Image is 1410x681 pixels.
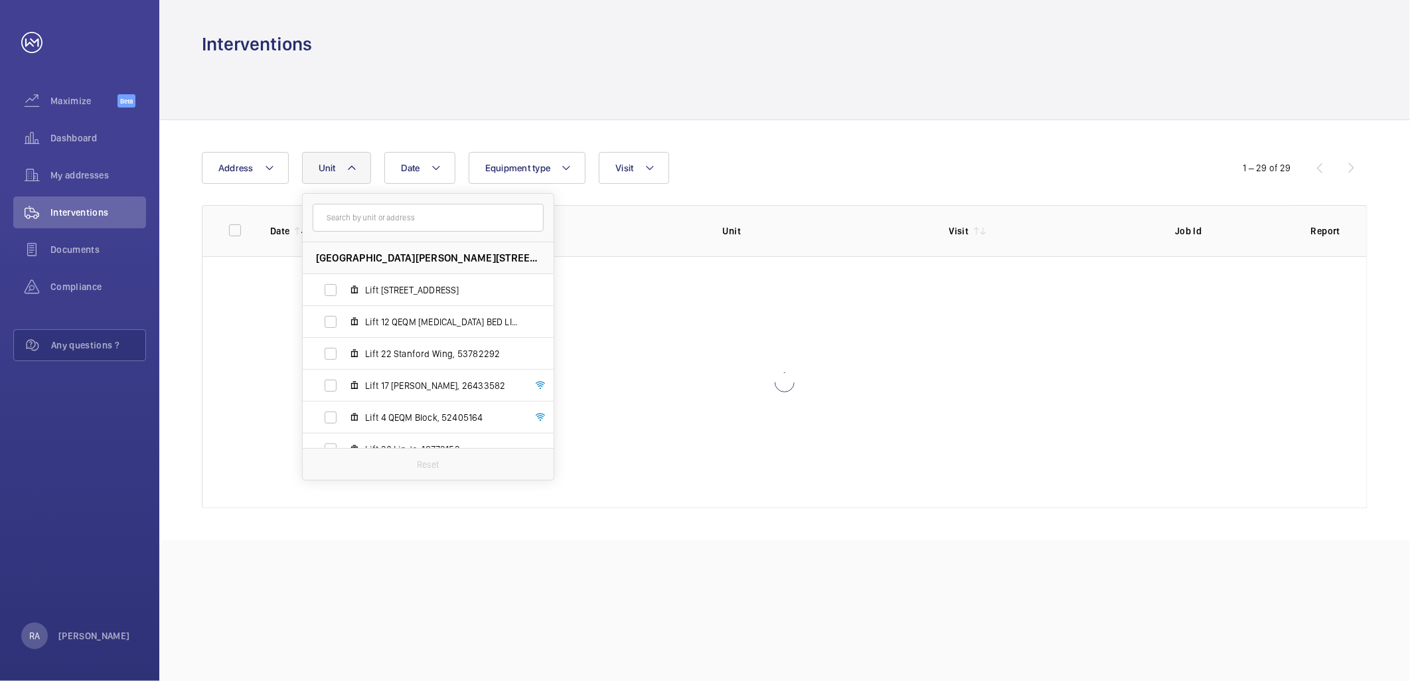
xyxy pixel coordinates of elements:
[485,163,551,173] span: Equipment type
[1311,224,1340,238] p: Report
[615,163,633,173] span: Visit
[50,280,146,293] span: Compliance
[50,94,118,108] span: Maximize
[599,152,668,184] button: Visit
[949,224,969,238] p: Visit
[1243,161,1291,175] div: 1 – 29 of 29
[365,315,519,329] span: Lift 12 QEQM [MEDICAL_DATA] BED LIFT, 69431710
[723,224,928,238] p: Unit
[365,443,519,456] span: Lift 36 Lindo, 18773153
[118,94,135,108] span: Beta
[218,163,254,173] span: Address
[497,224,702,238] p: Address
[365,347,519,360] span: Lift 22 Stanford Wing, 53782292
[401,163,420,173] span: Date
[302,152,371,184] button: Unit
[50,131,146,145] span: Dashboard
[202,152,289,184] button: Address
[29,629,40,643] p: RA
[365,379,519,392] span: Lift 17 [PERSON_NAME], 26433582
[469,152,586,184] button: Equipment type
[270,224,289,238] p: Date
[319,163,336,173] span: Unit
[58,629,130,643] p: [PERSON_NAME]
[417,458,439,471] p: Reset
[51,339,145,352] span: Any questions ?
[50,243,146,256] span: Documents
[1175,224,1290,238] p: Job Id
[365,283,519,297] span: Lift [STREET_ADDRESS]
[384,152,455,184] button: Date
[313,204,544,232] input: Search by unit or address
[202,32,312,56] h1: Interventions
[365,411,519,424] span: Lift 4 QEQM Block, 52405164
[316,251,540,265] span: [GEOGRAPHIC_DATA][PERSON_NAME][STREET_ADDRESS]
[50,169,146,182] span: My addresses
[50,206,146,219] span: Interventions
